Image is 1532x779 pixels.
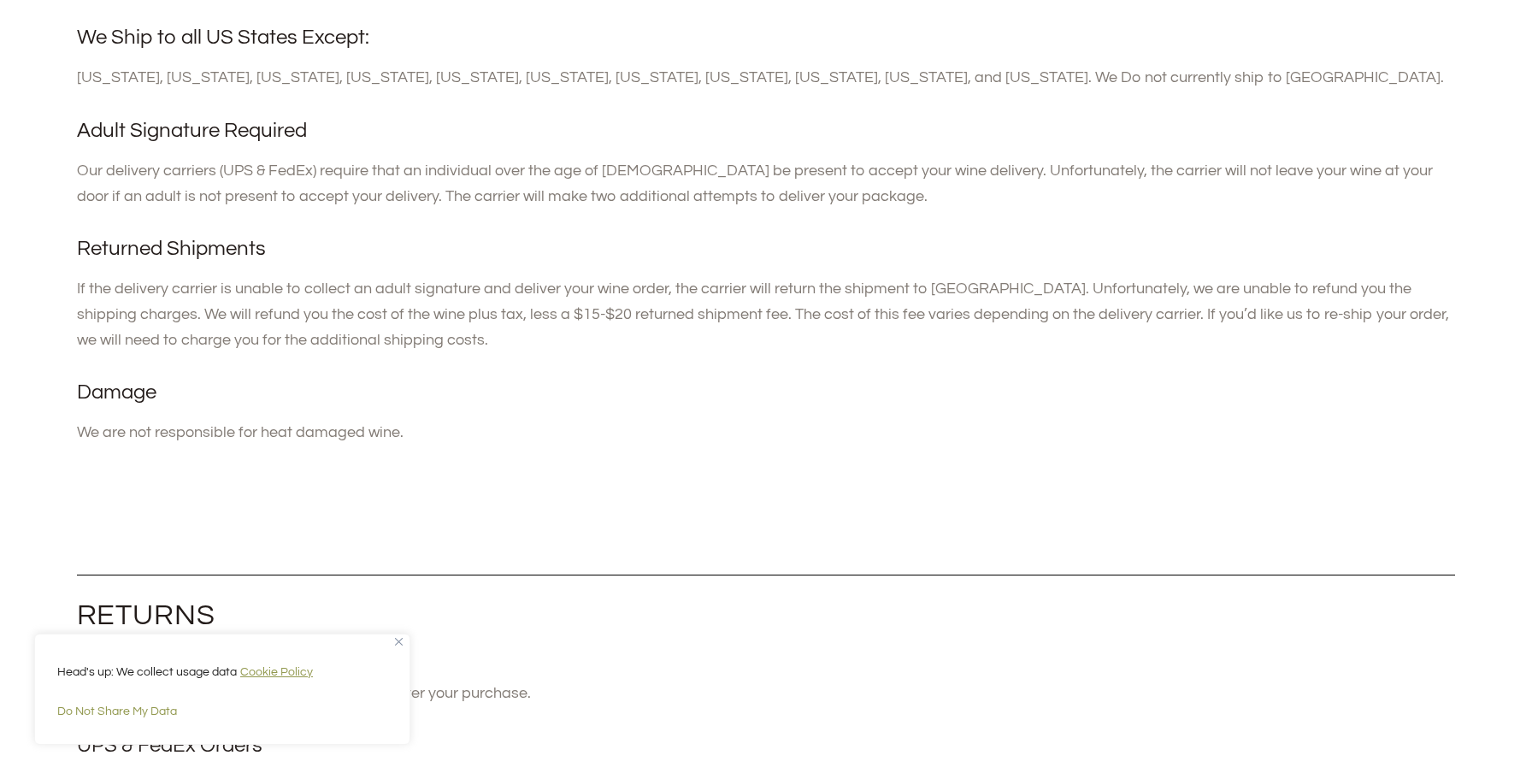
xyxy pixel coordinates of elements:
[77,276,1456,353] p: If the delivery carrier is unable to collect an adult signature and deliver your wine order, the ...
[77,643,1456,664] h4: Pickup & Local Delivery Orders
[77,158,1456,210] p: Our delivery carriers (UPS & FedEx) require that an individual over the age of [DEMOGRAPHIC_DATA]...
[395,638,403,646] img: Close
[77,239,1456,259] h4: Returned Shipments
[57,696,387,727] button: Do Not Share My Data
[77,735,1456,756] h4: UPS & FedEx Orders
[77,420,1456,446] p: We are not responsible for heat damaged wine.
[77,681,1456,706] p: We will accept unopened wine returns [DATE] after your purchase.
[77,27,1456,48] h4: We Ship to all US States Except:
[77,65,1456,91] p: [US_STATE], [US_STATE], [US_STATE], [US_STATE], [US_STATE], [US_STATE], [US_STATE], [US_STATE], [...
[57,662,387,682] p: Head's up: We collect usage data
[77,382,1456,403] h4: Damage
[77,121,1456,141] h4: Adult Signature Required
[77,605,1456,626] h3: Returns
[239,665,314,679] a: Cookie Policy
